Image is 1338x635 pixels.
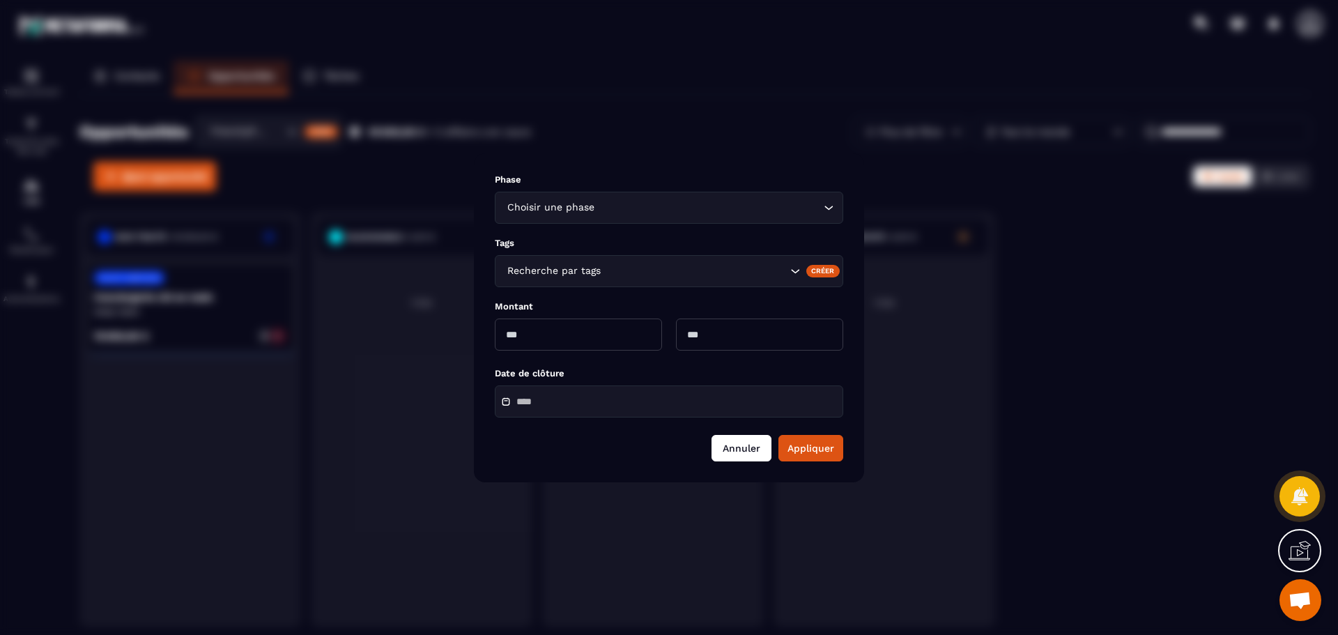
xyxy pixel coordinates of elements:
input: Search for option [603,263,787,279]
div: Créer [806,264,840,277]
p: Montant [495,301,843,312]
p: Date de clôture [495,368,843,378]
p: Phase [495,174,843,185]
span: Choisir une phase [504,200,597,215]
p: Tags [495,238,843,248]
div: Search for option [495,192,843,224]
button: Annuler [712,435,771,461]
div: Ouvrir le chat [1279,579,1321,621]
button: Appliquer [778,435,843,461]
div: Search for option [495,255,843,287]
span: Recherche par tags [504,263,603,279]
input: Search for option [597,200,820,215]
